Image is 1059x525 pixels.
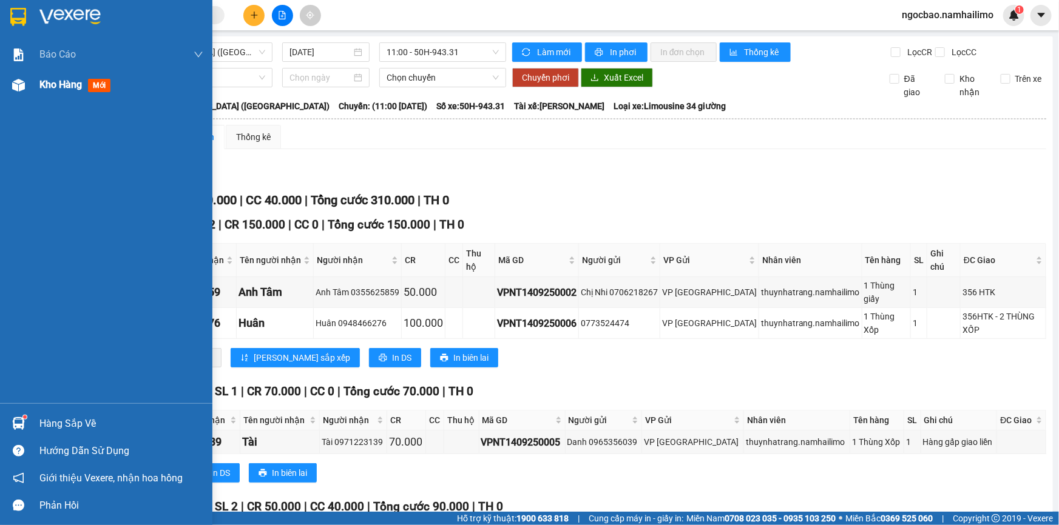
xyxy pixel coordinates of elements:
[240,430,320,454] td: Tài
[215,500,238,513] span: SL 2
[225,218,285,232] span: CR 150.000
[242,433,317,450] div: Tài
[725,513,836,523] strong: 0708 023 035 - 0935 103 250
[604,71,643,84] span: Xuất Excel
[322,435,385,449] div: Tài 0971223139
[39,415,203,433] div: Hàng sắp về
[433,218,436,232] span: |
[272,5,293,26] button: file-add
[512,68,579,87] button: Chuyển phơi
[662,286,757,299] div: VP [GEOGRAPHIC_DATA]
[9,79,28,92] span: CR :
[10,12,29,24] span: Gửi:
[322,218,325,232] span: |
[392,351,411,364] span: In DS
[581,286,658,299] div: Chị Nhi 0706218267
[479,430,566,454] td: VPNT1409250005
[404,315,443,332] div: 100.000
[418,193,421,207] span: |
[39,47,76,62] span: Báo cáo
[316,286,399,299] div: Anh Tâm 0355625859
[343,384,439,398] span: Tổng cước 70.000
[13,500,24,511] span: message
[442,384,445,398] span: |
[955,72,991,99] span: Kho nhận
[241,500,244,513] span: |
[645,413,731,427] span: VP Gửi
[424,193,449,207] span: TH 0
[537,45,572,59] span: Làm mới
[323,413,374,427] span: Người nhận
[142,54,240,71] div: 0359357154
[581,68,653,87] button: downloadXuất Excel
[13,445,24,456] span: question-circle
[497,316,577,331] div: VPNT1409250006
[188,463,240,483] button: printerIn DS
[495,308,579,339] td: VPNT1409250006
[923,435,995,449] div: Hàng gấp giao liền
[239,284,311,301] div: Anh Tâm
[864,279,908,306] div: 1 Thùng giấy
[254,351,350,364] span: [PERSON_NAME] sắp xếp
[12,48,25,61] img: solution-icon
[250,11,259,19] span: plus
[306,11,314,19] span: aim
[651,42,717,62] button: In đơn chọn
[761,316,860,330] div: thuynhatrang.namhailimo
[310,384,334,398] span: CC 0
[243,413,307,427] span: Tên người nhận
[289,45,351,59] input: 14/09/2025
[387,69,499,87] span: Chọn chuyến
[288,218,291,232] span: |
[259,469,267,478] span: printer
[942,512,944,525] span: |
[516,513,569,523] strong: 1900 633 818
[881,513,933,523] strong: 0369 525 060
[39,442,203,460] div: Hướng dẫn sử dụng
[686,512,836,525] span: Miền Nam
[10,54,134,71] div: 0363914132
[231,348,360,367] button: sort-ascending[PERSON_NAME] sắp xếp
[457,512,569,525] span: Hỗ trợ kỹ thuật:
[215,384,238,398] span: SL 1
[369,348,421,367] button: printerIn DS
[237,308,314,339] td: Huân
[247,500,301,513] span: CR 50.000
[497,285,577,300] div: VPNT1409250002
[317,253,389,267] span: Người nhận
[892,7,1003,22] span: ngocbao.namhailimo
[759,244,862,277] th: Nhân viên
[304,500,307,513] span: |
[243,5,265,26] button: plus
[240,193,243,207] span: |
[445,244,463,277] th: CC
[1000,413,1033,427] span: ĐC Giao
[595,48,605,58] span: printer
[481,435,563,450] div: VPNT1409250005
[402,244,445,277] th: CR
[662,316,757,330] div: VP [GEOGRAPHIC_DATA]
[498,253,566,267] span: Mã GD
[289,71,351,84] input: Chọn ngày
[240,353,249,363] span: sort-ascending
[512,42,582,62] button: syncLàm mới
[569,413,630,427] span: Người gửi
[142,12,171,24] span: Nhận:
[472,500,475,513] span: |
[744,410,850,430] th: Nhân viên
[660,277,759,308] td: VP Nha Trang
[964,253,1034,267] span: ĐC Giao
[729,48,740,58] span: bar-chart
[211,466,230,480] span: In DS
[1030,5,1052,26] button: caret-down
[387,43,499,61] span: 11:00 - 50H-943.31
[850,410,904,430] th: Tên hàng
[852,435,902,449] div: 1 Thùng Xốp
[387,410,426,430] th: CR
[927,244,961,277] th: Ghi chú
[913,316,925,330] div: 1
[904,410,921,430] th: SL
[241,384,244,398] span: |
[720,42,791,62] button: bar-chartThống kê
[899,72,936,99] span: Đã giao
